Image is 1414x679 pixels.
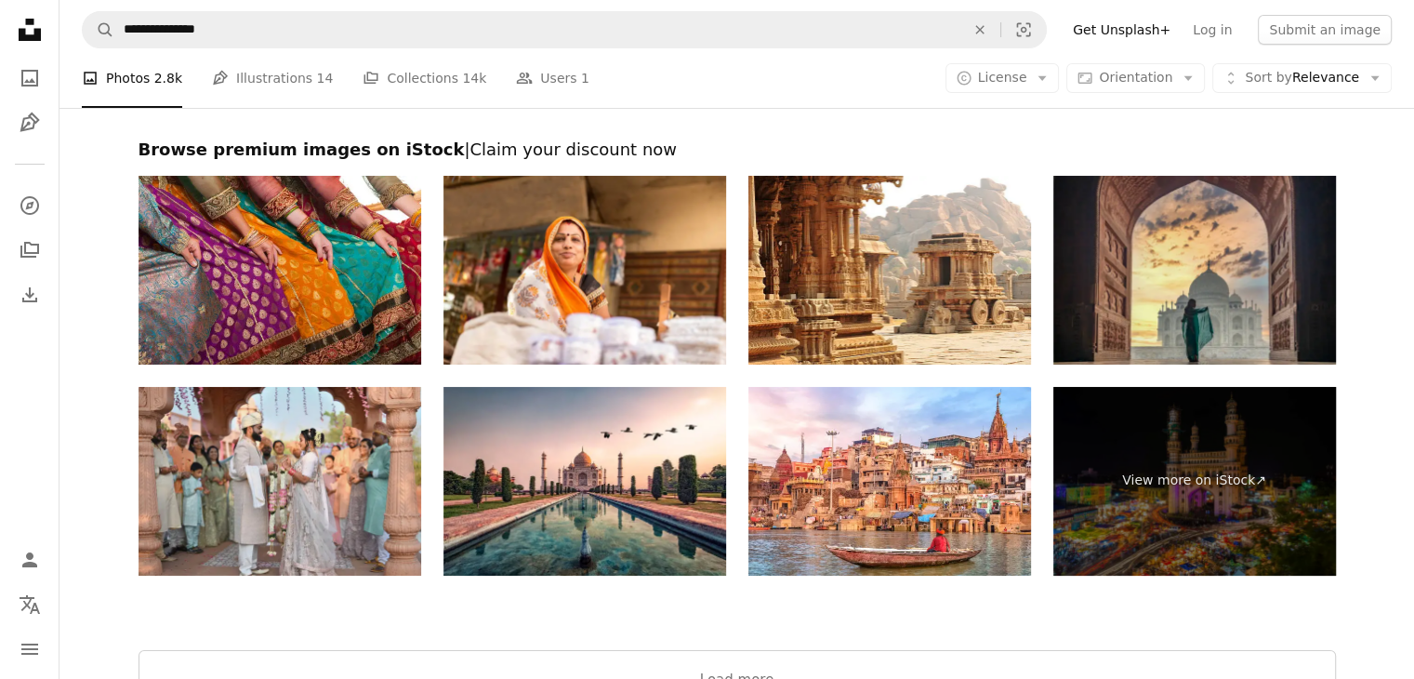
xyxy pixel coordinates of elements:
a: Log in [1182,15,1243,45]
img: Hindu sadhu sitting on a boat overlooking Varanasi city architecture at sunset [748,387,1031,576]
span: 14k [462,68,486,88]
img: Bollywood dancers dress [139,176,421,365]
span: Orientation [1099,70,1172,85]
button: Sort byRelevance [1212,63,1392,93]
span: Sort by [1245,70,1291,85]
a: Home — Unsplash [11,11,48,52]
button: Visual search [1001,12,1046,47]
button: Language [11,586,48,623]
a: Get Unsplash+ [1062,15,1182,45]
button: Search Unsplash [83,12,114,47]
span: | Claim your discount now [464,140,677,159]
a: View more on iStock↗ [1053,387,1336,576]
a: Collections [11,232,48,269]
h2: Browse premium images on iStock [139,139,1336,161]
img: Indian Street Vendor Woman [443,176,726,365]
img: Taj Mahal mausoleum in Agra [443,387,726,576]
img: Smiling bride and groom ready to exchange floral garlands during their wedding ceremony [139,387,421,576]
button: Orientation [1066,63,1205,93]
button: License [945,63,1060,93]
button: Submit an image [1258,15,1392,45]
img: Vittala Temple Stone Chariot,Hampi,Karnataka,India. [748,176,1031,365]
span: 14 [317,68,334,88]
a: Log in / Sign up [11,541,48,579]
a: Explore [11,187,48,224]
a: Collections 14k [363,48,486,108]
form: Find visuals sitewide [82,11,1047,48]
span: 1 [581,68,589,88]
a: Illustrations 14 [212,48,333,108]
button: Menu [11,631,48,668]
span: License [978,70,1027,85]
img: Woman in traditonal culture dress saree or sari in the Taj Mahal, Taj Mahal is most beautiful whi... [1053,176,1336,365]
a: Photos [11,60,48,97]
button: Clear [959,12,1000,47]
a: Users 1 [516,48,589,108]
a: Illustrations [11,104,48,141]
a: Download History [11,276,48,313]
span: Relevance [1245,69,1359,87]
